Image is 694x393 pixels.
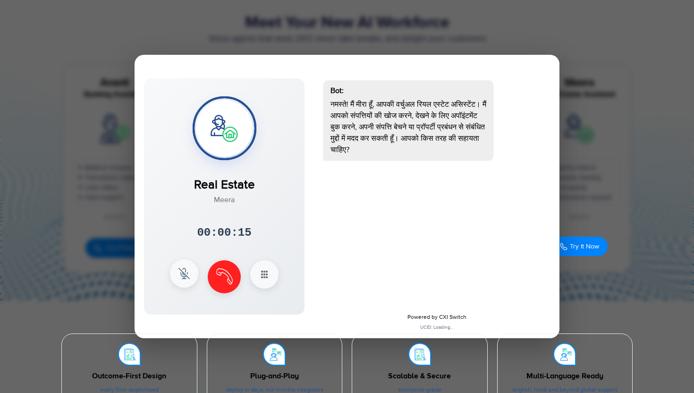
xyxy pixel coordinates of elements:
[559,242,568,251] img: Call Icon
[221,370,328,382] div: Plug-and-Play
[194,166,255,194] div: Real Estate
[551,237,608,256] button: Try It Now
[330,85,486,96] div: Bot:
[76,370,183,382] div: Outcome-First Design
[216,268,233,285] img: end Icon
[194,194,255,205] div: Meera
[366,370,473,382] div: Scalable & Secure
[330,99,486,155] p: नमस्ते! मैं मीरा हूँ, आपकी वर्चुअल रियल एस्टेट असिस्टेंट। मैं आपको संपत्तियों की खोज करने, देखने ...
[570,242,599,250] span: Try It Now
[178,268,190,279] img: mute Icon
[197,224,251,241] div: 00:00:15
[512,370,618,382] div: Multi-Language Ready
